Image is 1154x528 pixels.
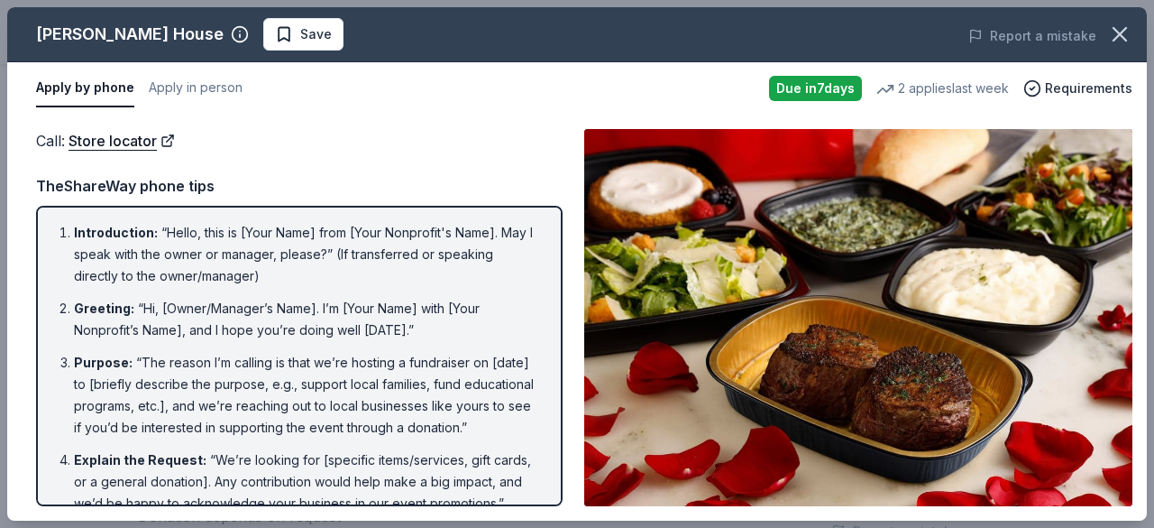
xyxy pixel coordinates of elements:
div: 2 applies last week [876,78,1009,99]
div: Due in 7 days [769,76,862,101]
span: Greeting : [74,301,134,316]
span: Introduction : [74,225,158,240]
li: “We’re looking for [specific items/services, gift cards, or a general donation]. Any contribution... [74,449,536,514]
li: “Hello, this is [Your Name] from [Your Nonprofit's Name]. May I speak with the owner or manager, ... [74,222,536,287]
a: Store locator [69,129,175,153]
button: Apply in person [149,69,243,107]
span: Requirements [1045,78,1132,99]
span: Purpose : [74,355,133,370]
li: “The reason I’m calling is that we’re hosting a fundraiser on [date] to [briefly describe the pur... [74,352,536,439]
span: Explain the Request : [74,452,206,468]
span: Save [300,23,332,45]
li: “Hi, [Owner/Manager’s Name]. I’m [Your Name] with [Your Nonprofit’s Name], and I hope you’re doin... [74,298,536,341]
div: TheShareWay phone tips [36,174,563,198]
button: Apply by phone [36,69,134,107]
button: Save [263,18,343,51]
button: Requirements [1023,78,1132,99]
button: Report a mistake [968,25,1096,47]
div: Call : [36,129,563,153]
div: [PERSON_NAME] House [36,20,224,49]
img: Image for Ruth's Chris Steak House [584,129,1132,506]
